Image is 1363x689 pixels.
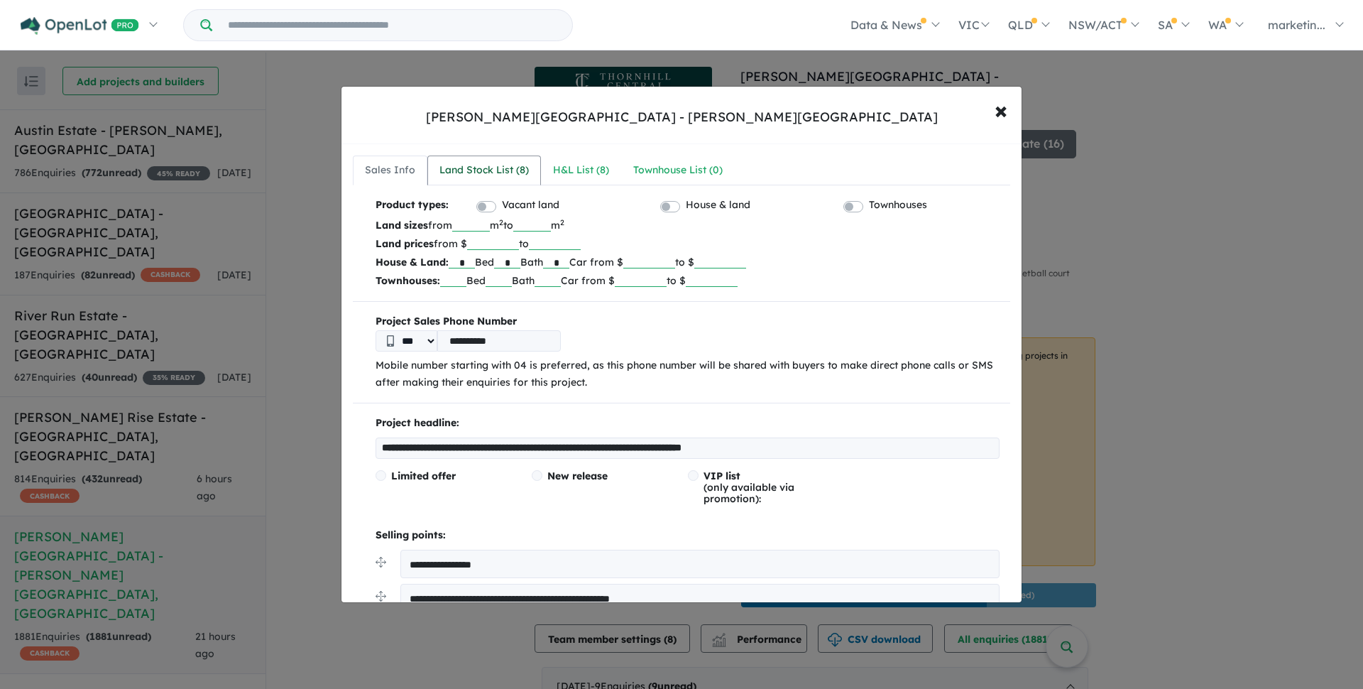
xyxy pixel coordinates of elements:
[499,217,503,227] sup: 2
[633,162,723,179] div: Townhouse List ( 0 )
[376,256,449,268] b: House & Land:
[376,591,386,602] img: drag.svg
[215,10,569,40] input: Try estate name, suburb, builder or developer
[547,470,608,482] span: New release
[704,470,740,482] span: VIP list
[376,357,1000,391] p: Mobile number starting with 04 is preferred, as this phone number will be shared with buyers to m...
[376,527,1000,544] p: Selling points:
[502,197,559,214] label: Vacant land
[376,234,1000,253] p: from $ to
[704,470,794,505] span: (only available via promotion):
[376,271,1000,290] p: Bed Bath Car from $ to $
[376,557,386,568] img: drag.svg
[553,162,609,179] div: H&L List ( 8 )
[376,274,440,287] b: Townhouses:
[365,162,415,179] div: Sales Info
[869,197,927,214] label: Townhouses
[995,94,1007,125] span: ×
[376,253,1000,271] p: Bed Bath Car from $ to $
[560,217,564,227] sup: 2
[376,216,1000,234] p: from m to m
[21,17,139,35] img: Openlot PRO Logo White
[376,415,1000,432] p: Project headline:
[387,335,394,347] img: Phone icon
[376,313,1000,330] b: Project Sales Phone Number
[376,219,428,232] b: Land sizes
[1268,18,1325,32] span: marketin...
[376,237,434,250] b: Land prices
[376,197,449,216] b: Product types:
[439,162,529,179] div: Land Stock List ( 8 )
[391,470,456,482] span: Limited offer
[426,108,938,126] div: [PERSON_NAME][GEOGRAPHIC_DATA] - [PERSON_NAME][GEOGRAPHIC_DATA]
[686,197,750,214] label: House & land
